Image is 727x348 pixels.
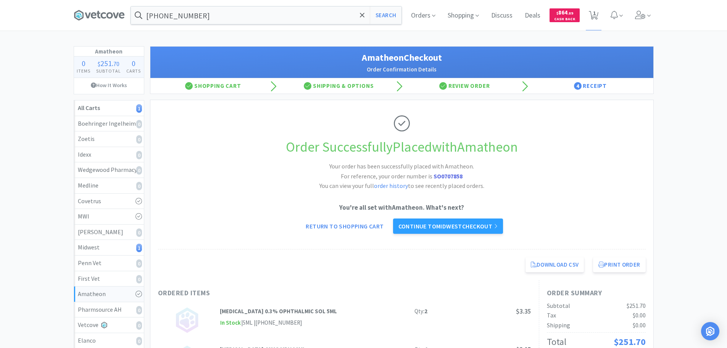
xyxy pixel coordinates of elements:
a: Wedgewood Pharmacy0 [74,162,144,178]
i: 0 [136,135,142,144]
div: Subtotal [547,301,570,311]
i: 0 [136,306,142,314]
span: 0 [82,58,85,68]
a: All Carts1 [74,100,144,116]
span: 4 [574,82,582,90]
span: Cash Back [554,17,575,22]
a: Medline0 [74,178,144,194]
h4: Carts [124,67,144,74]
div: Penn Vet [78,258,140,268]
h4: Items [74,67,93,74]
a: $864.89Cash Back [550,5,580,26]
span: $ [98,60,100,68]
span: $251.70 [627,302,646,309]
div: Qty: [414,307,427,316]
img: no_image.png [174,307,200,333]
i: 0 [136,120,142,128]
span: $0.00 [633,321,646,329]
span: For reference, your order number is [341,172,463,180]
a: Penn Vet0 [74,256,144,271]
button: Print Order [593,257,645,272]
input: Search by item, sku, manufacturer, ingredient, size... [131,6,401,24]
a: [PERSON_NAME]0 [74,225,144,240]
h1: Ordered Items [158,288,387,299]
div: Zoetis [78,134,140,144]
div: Receipt [527,78,653,94]
span: 0 [132,58,135,68]
span: $ [556,11,558,16]
i: 0 [136,259,142,268]
div: Wedgewood Pharmacy [78,165,140,175]
p: You're all set with Amatheon . What's next? [158,202,646,213]
a: Zoetis0 [74,131,144,147]
div: Shipping & Options [276,78,402,94]
i: 0 [136,151,142,159]
i: 0 [136,275,142,283]
h2: Your order has been successfully placed with Amatheon. You can view your full to see recently pla... [287,162,516,191]
a: order history [374,182,408,189]
a: Midwest1 [74,240,144,256]
h4: Subtotal [93,67,124,74]
div: Medline [78,181,140,191]
a: Amatheon [74,286,144,302]
i: 1 [136,244,142,252]
a: 1 [586,13,601,20]
div: MWI [78,212,140,222]
div: Shipping [547,320,570,330]
a: Vetcove0 [74,317,144,333]
button: Search [370,6,401,24]
i: 0 [136,337,142,345]
a: Pharmsource AH0 [74,302,144,318]
a: Continue toMidwestcheckout [393,219,503,234]
div: [PERSON_NAME] [78,227,140,237]
div: First Vet [78,274,140,284]
span: . 89 [567,11,573,16]
div: Covetrus [78,196,140,206]
a: Boehringer Ingelheim0 [74,116,144,132]
a: Idexx0 [74,147,144,163]
span: | 5ML [241,319,253,326]
a: How It Works [74,78,144,92]
a: Download CSV [526,257,584,272]
span: In Stock [220,318,241,328]
div: Boehringer Ingelheim [78,119,140,129]
strong: [MEDICAL_DATA] 0.3% OPHTHALMIC SOL 5ML [220,308,337,315]
div: | [PHONE_NUMBER] [253,318,302,327]
div: . [93,60,124,67]
a: First Vet0 [74,271,144,287]
a: Return to Shopping Cart [300,219,389,234]
span: $3.35 [516,307,531,316]
i: 0 [136,321,142,330]
h1: Order Successfully Placed with Amatheon [158,136,646,158]
i: 1 [136,104,142,113]
h1: Order Summary [547,288,646,299]
span: $0.00 [633,311,646,319]
span: 70 [113,60,119,68]
div: Vetcove [78,320,140,330]
span: 864 [556,9,573,16]
a: Covetrus [74,194,144,209]
h1: Amatheon [74,47,144,57]
a: Deals [522,12,543,19]
div: Open Intercom Messenger [701,322,719,340]
span: $251.70 [614,336,646,348]
a: Discuss [488,12,516,19]
div: Pharmsource AH [78,305,140,315]
i: 0 [136,228,142,237]
i: 0 [136,166,142,175]
i: 0 [136,182,142,190]
div: Idexx [78,150,140,160]
h1: Amatheon Checkout [158,50,646,65]
strong: All Carts [78,104,100,112]
a: MWI [74,209,144,225]
div: Elanco [78,336,140,346]
div: Amatheon [78,289,140,299]
div: Tax [547,311,556,320]
strong: 2 [424,308,427,315]
strong: SO0707858 [434,172,463,180]
span: 251 [100,58,112,68]
div: Midwest [78,243,140,253]
h2: Order Confirmation Details [158,65,646,74]
div: Shopping Cart [150,78,276,94]
div: Review Order [402,78,528,94]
